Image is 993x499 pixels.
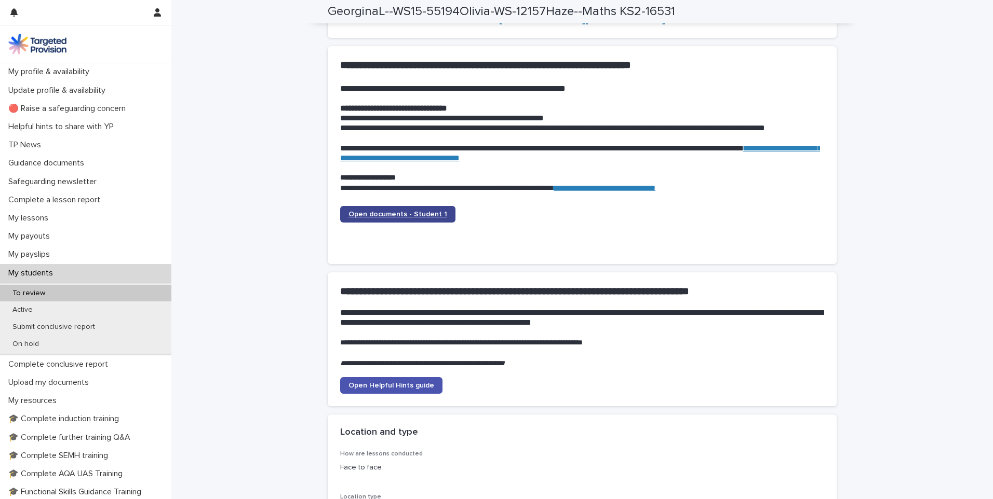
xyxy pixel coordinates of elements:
p: My lessons [4,213,57,223]
span: Open documents - Student 1 [348,211,447,218]
p: TP News [4,140,49,150]
a: Open Helpful Hints guide [340,377,442,394]
p: Upload my documents [4,378,97,387]
p: Complete conclusive report [4,359,116,369]
p: Guidance documents [4,158,92,168]
p: 🎓 Complete induction training [4,414,127,424]
h2: GeorginaL--WS15-55194Olivia-WS-12157Haze--Maths KS2-16531 [328,4,675,19]
p: 🎓 Complete further training Q&A [4,433,139,442]
p: Safeguarding newsletter [4,177,105,187]
p: 🔴 Raise a safeguarding concern [4,104,134,114]
p: My payslips [4,249,58,259]
p: To review [4,289,53,298]
p: Helpful hints to share with YP [4,122,122,132]
p: 🎓 Complete SEMH training [4,451,116,461]
p: My profile & availability [4,67,98,77]
p: Face to face [340,462,493,473]
img: M5nRWzHhSzIhMunXDL62 [8,34,66,54]
a: Open documents - Student 1 [340,206,455,223]
p: Complete a lesson report [4,195,109,205]
p: Update profile & availability [4,86,114,95]
span: How are lessons conducted [340,451,423,457]
p: My payouts [4,231,58,241]
h2: Location and type [340,427,418,438]
p: My students [4,268,61,278]
p: Submit conclusive report [4,323,103,331]
span: Open Helpful Hints guide [348,382,434,389]
p: My resources [4,396,65,406]
p: 🎓 Functional Skills Guidance Training [4,487,150,497]
p: Active [4,306,41,314]
p: On hold [4,340,47,349]
p: 🎓 Complete AQA UAS Training [4,469,131,479]
a: [EMAIL_ADDRESS][DOMAIN_NAME] [499,14,665,24]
